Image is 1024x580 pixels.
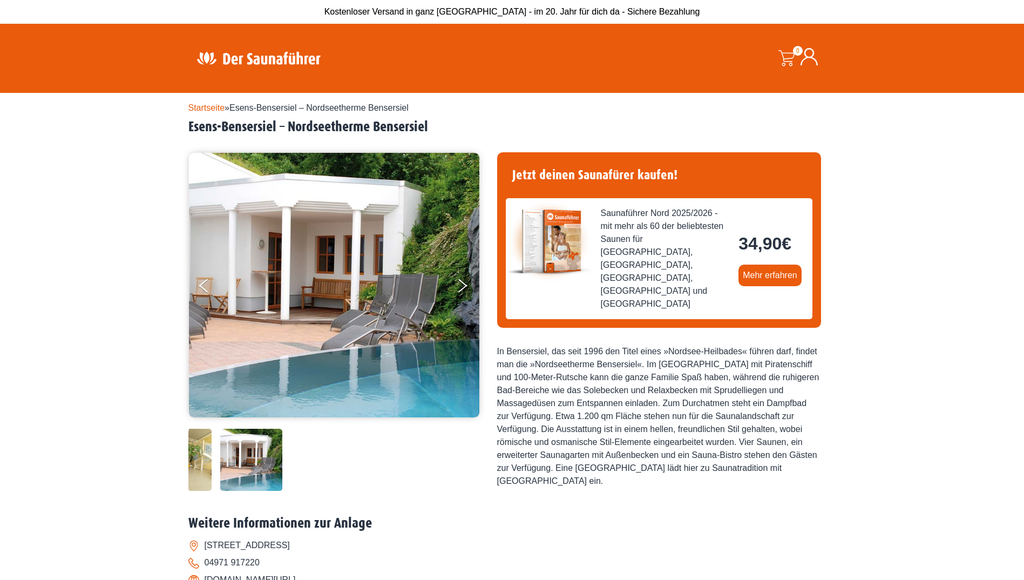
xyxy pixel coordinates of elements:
[188,119,836,136] h2: Esens-Bensersiel – Nordseetherme Bensersiel
[199,274,226,301] button: Previous
[738,234,791,253] bdi: 34,90
[456,274,483,301] button: Next
[188,103,225,112] a: Startseite
[188,515,836,532] h2: Weitere Informationen zur Anlage
[782,234,791,253] span: €
[188,537,836,554] li: [STREET_ADDRESS]
[738,265,802,286] a: Mehr erfahren
[506,198,592,285] img: der-saunafuehrer-2025-nord.jpg
[188,103,409,112] span: »
[506,161,812,190] h4: Jetzt deinen Saunafürer kaufen!
[497,345,821,488] div: In Bensersiel, das seit 1996 den Titel eines »Nordsee-Heilbades« führen darf, findet man die »Nor...
[229,103,409,112] span: Esens-Bensersiel – Nordseetherme Bensersiel
[188,554,836,571] li: 04971 917220
[324,7,700,16] span: Kostenloser Versand in ganz [GEOGRAPHIC_DATA] - im 20. Jahr für dich da - Sichere Bezahlung
[793,46,803,56] span: 0
[601,207,730,311] span: Saunaführer Nord 2025/2026 - mit mehr als 60 der beliebtesten Saunen für [GEOGRAPHIC_DATA], [GEOG...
